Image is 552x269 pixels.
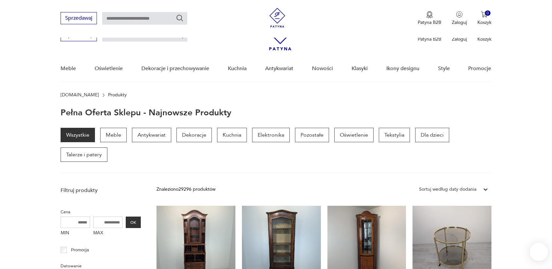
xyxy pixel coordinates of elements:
[452,19,467,26] p: Zaloguj
[93,228,123,239] label: MAX
[452,36,467,42] p: Zaloguj
[100,128,127,142] a: Meble
[452,11,467,26] button: Zaloguj
[477,11,491,26] button: 0Koszyk
[418,11,441,26] a: Ikona medaluPatyna B2B
[267,8,287,28] img: Patyna - sklep z meblami i dekoracjami vintage
[415,128,449,142] a: Dla dzieci
[61,208,141,216] p: Cena
[485,10,490,16] div: 0
[156,186,215,193] div: Znaleziono 29296 produktów
[132,128,171,142] a: Antykwariat
[468,56,491,81] a: Promocje
[418,19,441,26] p: Patyna B2B
[379,128,410,142] a: Tekstylia
[71,246,89,254] p: Promocja
[95,56,123,81] a: Oświetlenie
[312,56,333,81] a: Nowości
[61,187,141,194] p: Filtruj produkty
[141,56,209,81] a: Dekoracje i przechowywanie
[265,56,293,81] a: Antykwariat
[61,228,90,239] label: MIN
[438,56,450,81] a: Style
[418,11,441,26] button: Patyna B2B
[61,16,97,21] a: Sprzedawaj
[61,12,97,24] button: Sprzedawaj
[217,128,247,142] a: Kuchnia
[61,147,107,162] a: Talerze i patery
[176,14,184,22] button: Szukaj
[386,56,419,81] a: Ikony designu
[176,128,212,142] a: Dekoracje
[352,56,368,81] a: Klasyki
[426,11,433,18] img: Ikona medalu
[61,56,76,81] a: Meble
[477,36,491,42] p: Koszyk
[61,92,99,98] a: [DOMAIN_NAME]
[477,19,491,26] p: Koszyk
[334,128,374,142] a: Oświetlenie
[295,128,329,142] a: Pozostałe
[126,217,141,228] button: OK
[252,128,290,142] a: Elektronika
[456,11,463,18] img: Ikonka użytkownika
[61,108,231,117] h1: Pełna oferta sklepu - najnowsze produkty
[228,56,247,81] a: Kuchnia
[530,243,548,261] iframe: Smartsupp widget button
[108,92,127,98] p: Produkty
[61,33,97,38] a: Sprzedawaj
[61,128,95,142] a: Wszystkie
[419,186,476,193] div: Sortuj według daty dodania
[481,11,488,18] img: Ikona koszyka
[418,36,441,42] p: Patyna B2B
